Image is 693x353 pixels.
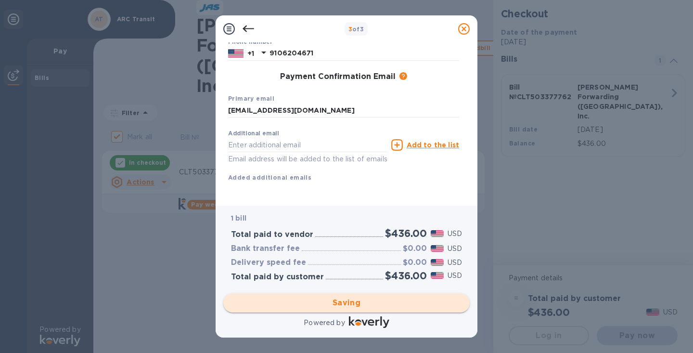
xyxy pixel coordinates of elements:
input: Enter your phone number [269,46,459,61]
span: 3 [348,26,352,33]
h3: $0.00 [403,258,427,267]
u: Add to the list [407,141,459,149]
label: Phone number [228,39,272,45]
p: Email address will be added to the list of emails [228,154,387,165]
b: of 3 [348,26,364,33]
h2: $436.00 [385,227,427,239]
p: USD [448,229,462,239]
p: USD [448,244,462,254]
h3: Total paid by customer [231,273,324,282]
input: Enter your primary name [228,104,459,118]
img: US [228,48,244,59]
img: USD [431,272,444,279]
h3: Payment Confirmation Email [280,72,396,81]
p: USD [448,271,462,281]
h2: $436.00 [385,270,427,282]
img: USD [431,245,444,252]
h3: $0.00 [403,244,427,253]
input: Enter additional email [228,138,387,152]
label: Additional email [228,131,279,137]
h3: Delivery speed fee [231,258,306,267]
img: USD [431,230,444,237]
b: Primary email [228,95,274,102]
p: Powered by [304,318,345,328]
p: USD [448,258,462,268]
img: Logo [349,316,389,328]
img: USD [431,259,444,266]
b: Added additional emails [228,174,311,181]
h3: Total paid to vendor [231,230,313,239]
h3: Bank transfer fee [231,244,300,253]
b: 1 bill [231,214,246,222]
p: +1 [247,49,254,58]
